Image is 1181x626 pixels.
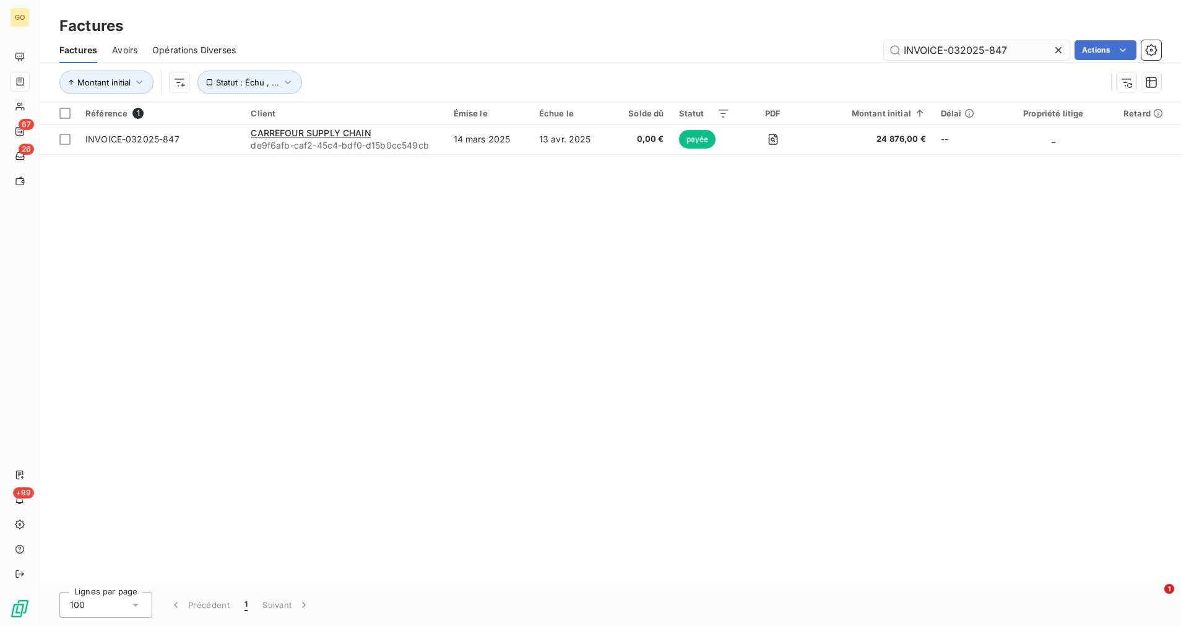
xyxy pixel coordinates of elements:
span: 0,00 € [619,133,664,146]
button: Actions [1075,40,1136,60]
div: Propriété litige [998,108,1109,118]
span: INVOICE-032025-847 [85,134,180,144]
span: Statut : Échu , ... [216,77,279,87]
span: CARREFOUR SUPPLY CHAIN [251,128,371,138]
div: PDF [745,108,802,118]
div: Délai [941,108,984,118]
iframe: Intercom live chat [1139,584,1169,614]
span: 1 [1164,584,1174,594]
button: 1 [237,592,255,618]
td: 13 avr. 2025 [532,124,612,154]
span: 67 [19,119,34,130]
button: Statut : Échu , ... [197,71,302,94]
span: _ [1052,134,1055,144]
img: Logo LeanPay [10,599,30,619]
div: GO [10,7,30,27]
span: 24 876,00 € [816,133,926,146]
div: Solde dû [619,108,664,118]
div: Émise le [454,108,524,118]
span: Factures [59,44,97,56]
div: Montant initial [816,108,926,118]
span: 26 [19,144,34,155]
div: Statut [679,108,730,118]
button: Précédent [162,592,237,618]
div: Client [251,108,438,118]
span: Montant initial [77,77,131,87]
span: Avoirs [112,44,137,56]
span: Opérations Diverses [152,44,236,56]
span: 1 [244,599,248,611]
input: Rechercher [884,40,1070,60]
button: Suivant [255,592,318,618]
td: -- [933,124,991,154]
span: 100 [70,599,85,611]
h3: Factures [59,15,123,37]
td: 14 mars 2025 [446,124,532,154]
button: Montant initial [59,71,154,94]
span: 1 [132,108,144,119]
div: Échue le [539,108,604,118]
span: payée [679,130,716,149]
span: Référence [85,108,128,118]
div: Retard [1123,108,1174,118]
span: de9f6afb-caf2-45c4-bdf0-d15b0cc549cb [251,139,438,152]
span: +99 [13,487,34,498]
